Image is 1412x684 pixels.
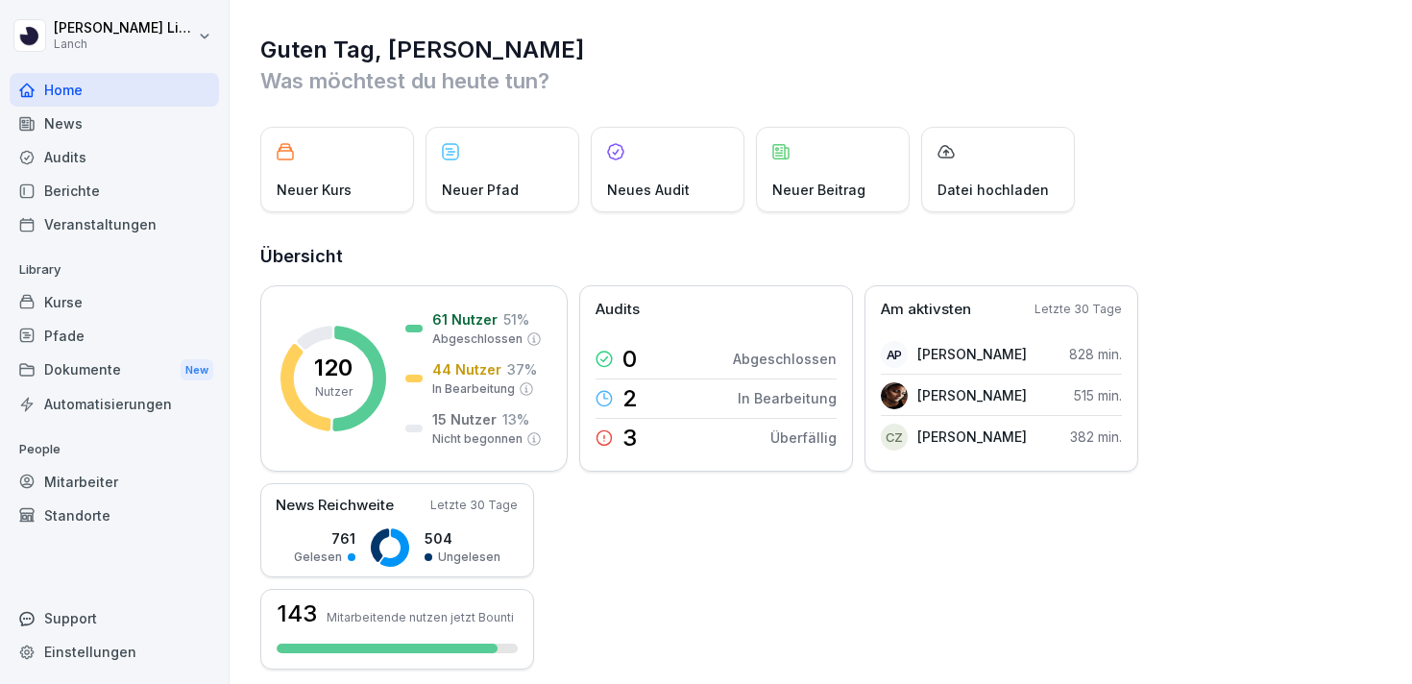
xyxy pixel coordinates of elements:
[260,243,1383,270] h2: Übersicht
[502,409,529,429] p: 13 %
[181,359,213,381] div: New
[10,434,219,465] p: People
[10,285,219,319] a: Kurse
[596,299,640,321] p: Audits
[738,388,837,408] p: In Bearbeitung
[1070,427,1122,447] p: 382 min.
[917,385,1027,405] p: [PERSON_NAME]
[277,180,352,200] p: Neuer Kurs
[881,424,908,451] div: CZ
[294,549,342,566] p: Gelesen
[622,348,637,371] p: 0
[294,528,355,549] p: 761
[507,359,537,379] p: 37 %
[276,495,394,517] p: News Reichweite
[430,497,518,514] p: Letzte 30 Tage
[917,344,1027,364] p: [PERSON_NAME]
[432,330,523,348] p: Abgeschlossen
[1035,301,1122,318] p: Letzte 30 Tage
[432,380,515,398] p: In Bearbeitung
[1069,344,1122,364] p: 828 min.
[772,180,865,200] p: Neuer Beitrag
[917,427,1027,447] p: [PERSON_NAME]
[733,349,837,369] p: Abgeschlossen
[10,387,219,421] a: Automatisierungen
[10,319,219,353] a: Pfade
[432,409,497,429] p: 15 Nutzer
[315,383,353,401] p: Nutzer
[10,465,219,499] a: Mitarbeiter
[881,341,908,368] div: AP
[10,353,219,388] a: DokumenteNew
[260,65,1383,96] p: Was möchtest du heute tun?
[442,180,519,200] p: Neuer Pfad
[432,359,501,379] p: 44 Nutzer
[881,299,971,321] p: Am aktivsten
[10,73,219,107] a: Home
[327,610,514,624] p: Mitarbeitende nutzen jetzt Bounti
[260,35,1383,65] h1: Guten Tag, [PERSON_NAME]
[432,309,498,330] p: 61 Nutzer
[10,107,219,140] a: News
[10,499,219,532] a: Standorte
[277,602,317,625] h3: 143
[10,140,219,174] a: Audits
[438,549,500,566] p: Ungelesen
[937,180,1049,200] p: Datei hochladen
[425,528,500,549] p: 504
[503,309,529,330] p: 51 %
[54,37,194,51] p: Lanch
[10,635,219,669] a: Einstellungen
[432,430,523,448] p: Nicht begonnen
[1074,385,1122,405] p: 515 min.
[314,356,353,379] p: 120
[622,427,637,450] p: 3
[881,382,908,409] img: lbqg5rbd359cn7pzouma6c8b.png
[10,601,219,635] div: Support
[10,174,219,208] a: Berichte
[10,353,219,388] div: Dokumente
[54,20,194,37] p: [PERSON_NAME] Liebhold
[10,255,219,285] p: Library
[10,208,219,241] a: Veranstaltungen
[770,427,837,448] p: Überfällig
[622,387,638,410] p: 2
[607,180,690,200] p: Neues Audit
